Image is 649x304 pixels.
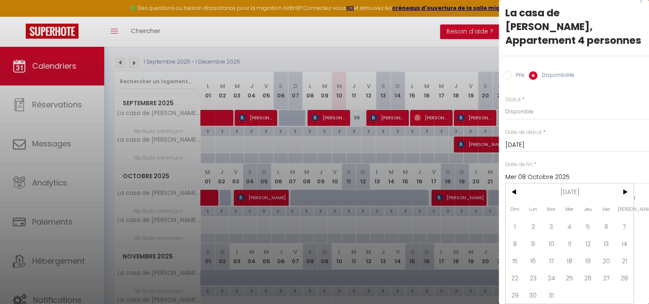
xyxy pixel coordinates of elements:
[505,96,521,104] label: Statut
[597,252,616,269] span: 20
[542,269,561,286] span: 24
[561,252,579,269] span: 18
[512,71,525,81] label: Prix
[524,252,543,269] span: 16
[524,235,543,252] span: 9
[615,269,634,286] span: 28
[597,235,616,252] span: 13
[524,218,543,235] span: 2
[506,286,524,304] span: 29
[597,201,616,218] span: Ven
[7,3,33,29] button: Ouvrir le widget de chat LiveChat
[561,218,579,235] span: 4
[506,269,524,286] span: 22
[579,218,597,235] span: 5
[561,201,579,218] span: Mer
[579,269,597,286] span: 26
[597,218,616,235] span: 6
[615,201,634,218] span: [PERSON_NAME]
[506,235,524,252] span: 8
[579,252,597,269] span: 19
[524,269,543,286] span: 23
[506,218,524,235] span: 1
[505,128,542,137] label: Date de début
[506,252,524,269] span: 15
[579,201,597,218] span: Jeu
[524,201,543,218] span: Lun
[615,218,634,235] span: 7
[615,235,634,252] span: 14
[561,235,579,252] span: 11
[524,183,616,201] span: [DATE]
[542,252,561,269] span: 17
[597,269,616,286] span: 27
[505,161,533,169] label: Date de fin
[506,183,524,201] span: <
[579,235,597,252] span: 12
[542,201,561,218] span: Mar
[505,6,643,47] div: La casa de [PERSON_NAME], Appartement 4 personnes
[542,286,561,304] span: 31
[524,286,543,304] span: 30
[615,252,634,269] span: 21
[542,235,561,252] span: 10
[561,269,579,286] span: 25
[506,201,524,218] span: Dim
[537,71,574,81] label: Disponibilité
[615,183,634,201] span: >
[542,218,561,235] span: 3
